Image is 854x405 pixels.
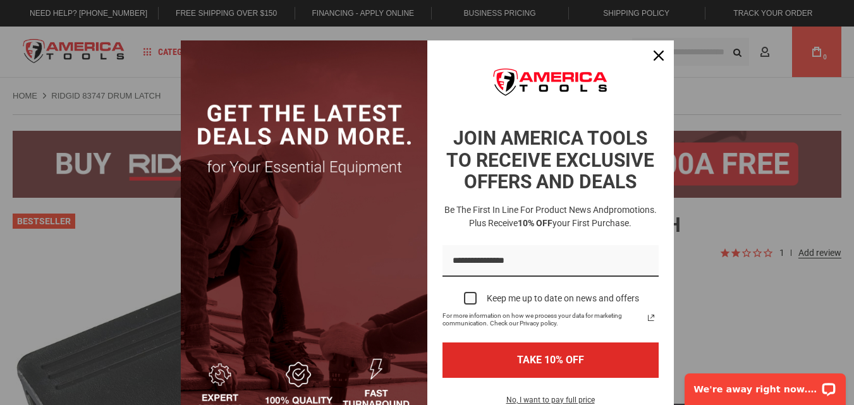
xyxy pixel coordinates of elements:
strong: JOIN AMERICA TOOLS TO RECEIVE EXCLUSIVE OFFERS AND DEALS [446,127,654,193]
div: Keep me up to date on news and offers [487,293,639,304]
iframe: LiveChat chat widget [676,365,854,405]
span: For more information on how we process your data for marketing communication. Check our Privacy p... [442,312,644,327]
svg: link icon [644,310,659,325]
strong: 10% OFF [518,218,552,228]
svg: close icon [654,51,664,61]
button: Close [644,40,674,71]
a: Read our Privacy Policy [644,310,659,325]
h3: Be the first in line for product news and [440,203,661,230]
input: Email field [442,245,659,277]
button: TAKE 10% OFF [442,342,659,377]
span: promotions. Plus receive your first purchase. [469,205,657,228]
